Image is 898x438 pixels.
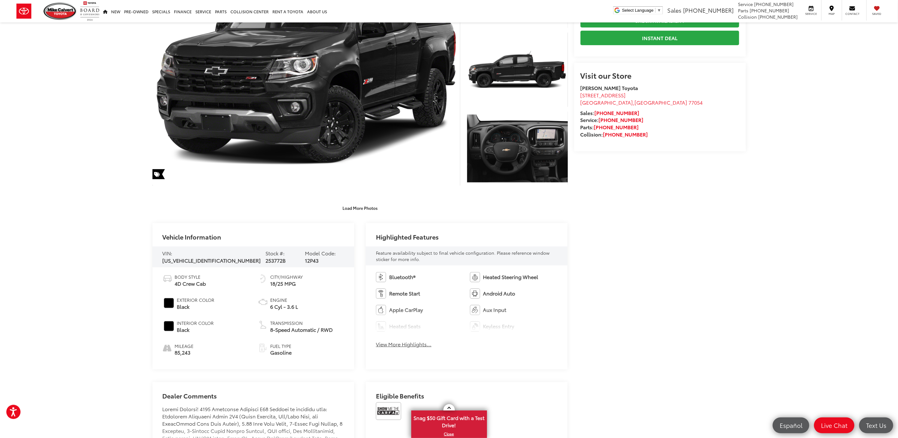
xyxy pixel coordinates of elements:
[258,274,268,284] img: Fuel Economy
[870,12,884,16] span: Saved
[483,290,515,297] span: Android Auto
[738,1,753,7] span: Service
[177,297,215,303] span: Exterior Color
[818,421,851,429] span: Live Chat
[175,343,194,349] span: Mileage
[270,297,298,303] span: Engine
[470,289,480,299] img: Android Auto
[305,257,318,264] span: 12P43
[776,421,806,429] span: Español
[470,305,480,315] img: Aux Input
[152,169,165,179] span: Special
[580,91,626,99] span: [STREET_ADDRESS]
[376,233,439,240] h2: Highlighted Features
[177,326,214,333] span: Black
[338,202,382,213] button: Load More Photos
[163,343,172,352] i: mileage icon
[750,7,789,14] span: [PHONE_NUMBER]
[177,303,215,310] span: Black
[270,280,303,287] span: 18/25 MPG
[376,392,557,402] h2: Eligible Benefits
[580,84,638,91] strong: [PERSON_NAME] Toyota
[814,417,854,433] a: Live Chat
[580,99,633,106] span: [GEOGRAPHIC_DATA]
[270,320,333,326] span: Transmission
[389,273,415,281] span: Bluetooth®
[683,6,734,14] span: [PHONE_NUMBER]
[175,274,206,280] span: Body Style
[376,305,386,315] img: Apple CarPlay
[845,12,859,16] span: Contact
[595,109,639,116] a: [PHONE_NUMBER]
[580,71,740,79] h2: Visit our Store
[163,392,344,405] h2: Dealer Comments
[164,298,174,308] span: #000000
[667,6,681,14] span: Sales
[177,320,214,326] span: Interior Color
[622,8,654,13] span: Select Language
[863,421,889,429] span: Text Us
[580,31,740,45] a: Instant Deal
[270,326,333,333] span: 8-Speed Automatic / RWD
[738,14,757,20] span: Collision
[825,12,839,16] span: Map
[754,1,794,7] span: [PHONE_NUMBER]
[580,116,644,123] strong: Service:
[376,402,401,420] img: View CARFAX report
[175,280,206,287] span: 4D Crew Cab
[580,123,639,131] strong: Parts:
[467,111,568,186] a: Expand Photo 3
[603,131,648,138] a: [PHONE_NUMBER]
[164,321,174,331] span: #000000
[859,417,893,433] a: Text Us
[270,343,292,349] span: Fuel Type
[163,257,261,264] span: [US_VEHICLE_IDENTIFICATION_NUMBER]
[270,349,292,356] span: Gasoline
[580,99,703,106] span: ,
[376,250,550,262] span: Feature availability subject to final vehicle configuration. Please reference window sticker for ...
[412,411,486,430] span: Snag $50 Gift Card with a Test Drive!
[758,14,798,20] span: [PHONE_NUMBER]
[466,31,569,108] img: 2021 Chevrolet Colorado Z71
[622,8,661,13] a: Select Language​
[270,303,298,310] span: 6 Cyl - 3.6 L
[466,110,569,187] img: 2021 Chevrolet Colorado Z71
[467,32,568,107] a: Expand Photo 2
[163,233,221,240] h2: Vehicle Information
[689,99,703,106] span: 77054
[655,8,656,13] span: ​
[376,272,386,282] img: Bluetooth®
[580,91,703,106] a: [STREET_ADDRESS] [GEOGRAPHIC_DATA],[GEOGRAPHIC_DATA] 77054
[804,12,818,16] span: Service
[470,272,480,282] img: Heated Steering Wheel
[266,249,285,257] span: Stock #:
[376,289,386,299] img: Remote Start
[773,417,809,433] a: Español
[635,99,687,106] span: [GEOGRAPHIC_DATA]
[580,109,639,116] strong: Sales:
[483,273,538,281] span: Heated Steering Wheel
[389,290,420,297] span: Remote Start
[175,349,194,356] span: 85,243
[270,274,303,280] span: City/Highway
[599,116,644,123] a: [PHONE_NUMBER]
[305,249,336,257] span: Model Code:
[44,3,77,20] img: Mike Calvert Toyota
[738,7,748,14] span: Parts
[580,131,648,138] strong: Collision:
[266,257,286,264] span: 253772B
[376,341,431,348] button: View More Highlights...
[163,249,173,257] span: VIN:
[594,123,639,131] a: [PHONE_NUMBER]
[657,8,661,13] span: ▼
